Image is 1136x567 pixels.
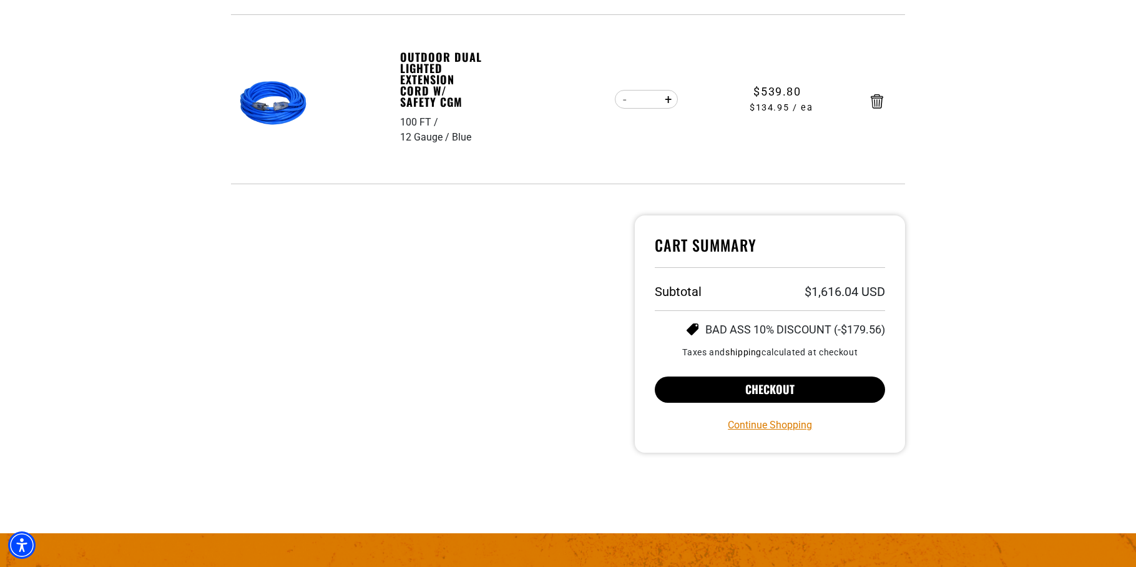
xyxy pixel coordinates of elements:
div: 12 Gauge [400,130,452,145]
ul: Discount [655,321,885,338]
div: Accessibility Menu [8,531,36,559]
div: Blue [452,130,471,145]
span: $134.95 / ea [715,101,848,115]
a: shipping [725,347,761,357]
h4: Cart Summary [655,235,885,268]
small: Taxes and calculated at checkout [655,348,885,357]
button: Checkout [655,377,885,403]
h3: Subtotal [655,285,702,298]
p: $1,616.04 USD [805,285,885,298]
img: Blue [236,65,315,144]
a: Continue Shopping [728,418,812,433]
a: Outdoor Dual Lighted Extension Cord w/ Safety CGM [400,51,486,107]
div: 100 FT [400,115,441,130]
span: $539.80 [753,83,801,100]
a: Remove Outdoor Dual Lighted Extension Cord w/ Safety CGM - 100 FT / 12 Gauge / Blue [871,97,883,106]
li: BAD ASS 10% DISCOUNT (-$179.56) [655,321,885,338]
input: Quantity for Outdoor Dual Lighted Extension Cord w/ Safety CGM [634,89,659,110]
